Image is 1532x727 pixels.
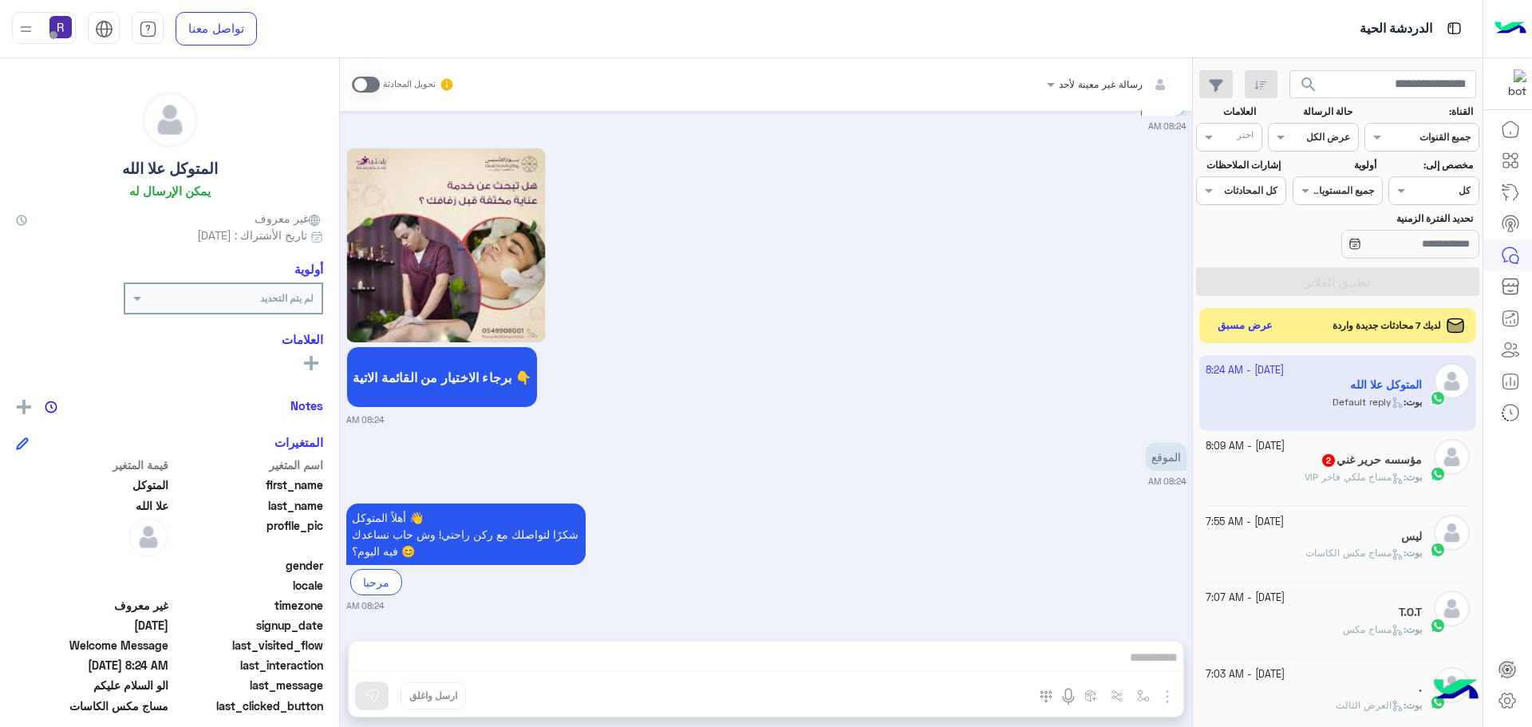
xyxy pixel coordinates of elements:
[132,12,164,45] a: tab
[1391,158,1473,172] label: مخصص إلى:
[16,19,36,39] img: profile
[16,497,168,514] span: علا الله
[1305,471,1404,483] span: مساج ملكي فاخر VIP
[17,400,31,414] img: add
[16,476,168,493] span: المتوكل
[172,557,324,574] span: gender
[260,292,314,304] b: لم يتم التحديد
[346,413,385,426] small: 08:24 AM
[1444,18,1464,38] img: tab
[16,557,168,574] span: null
[16,617,168,634] span: 2025-06-07T04:55:21.448Z
[16,577,168,594] span: null
[1198,105,1256,119] label: العلامات
[1059,78,1143,90] span: رسالة غير معينة لأحد
[274,435,323,449] h6: المتغيرات
[172,597,324,614] span: timezone
[294,262,323,276] h6: أولوية
[1430,466,1446,482] img: WhatsApp
[172,517,324,554] span: profile_pic
[346,599,385,612] small: 08:24 AM
[16,697,168,714] span: مساج مكس الكاسات
[172,577,324,594] span: locale
[1399,606,1422,619] h5: T.O.T
[1430,618,1446,634] img: WhatsApp
[1404,623,1422,635] b: :
[346,504,586,565] p: 18/9/2025, 8:24 AM
[1206,439,1285,454] small: [DATE] - 8:09 AM
[1148,475,1187,488] small: 08:24 AM
[1336,699,1404,711] span: العرض الثالث
[172,637,324,654] span: last_visited_flow
[139,20,157,38] img: tab
[290,398,323,413] h6: Notes
[16,657,168,674] span: 2025-09-18T05:24:22.2571229Z
[143,93,197,147] img: defaultAdmin.png
[383,78,436,91] small: تحويل المحادثة
[1404,471,1422,483] b: :
[1401,530,1422,543] h5: ليس
[1322,454,1335,467] span: 2
[1299,75,1318,94] span: search
[172,456,324,473] span: اسم المتغير
[1434,591,1470,626] img: defaultAdmin.png
[49,16,72,38] img: userImage
[1270,105,1352,119] label: حالة الرسالة
[1148,120,1187,132] small: 08:24 AM
[1333,318,1441,333] span: لديك 7 محادثات جديدة واردة
[172,476,324,493] span: first_name
[1305,547,1404,559] span: مساج مكس الكاسات
[1434,515,1470,551] img: defaultAdmin.png
[176,12,257,45] a: تواصل معنا
[350,569,402,595] div: مرحبا
[197,227,307,243] span: تاريخ الأشتراك : [DATE]
[1404,699,1422,711] b: :
[353,369,531,385] span: برجاء الاختيار من القائمة الاتية 👇
[1419,682,1422,695] h5: .
[1198,158,1280,172] label: إشارات الملاحظات
[1294,158,1376,172] label: أولوية
[1367,105,1474,119] label: القناة:
[16,332,323,346] h6: العلامات
[1430,542,1446,558] img: WhatsApp
[1434,439,1470,475] img: defaultAdmin.png
[1404,547,1422,559] b: :
[1289,70,1329,105] button: search
[172,657,324,674] span: last_interaction
[1406,699,1422,711] span: بوت
[1406,623,1422,635] span: بوت
[1343,623,1404,635] span: مساج مكس
[1237,128,1256,146] div: اختر
[16,677,168,693] span: الو السلام عليكم
[95,20,113,38] img: tab
[1206,667,1285,682] small: [DATE] - 7:03 AM
[1360,18,1432,40] p: الدردشة الحية
[1206,515,1284,530] small: [DATE] - 7:55 AM
[129,184,211,198] h6: يمكن الإرسال له
[1321,453,1422,467] h5: مؤسسه حرير غني
[16,456,168,473] span: قيمة المتغير
[1406,547,1422,559] span: بوت
[1206,591,1285,606] small: [DATE] - 7:07 AM
[1146,443,1187,471] p: 18/9/2025, 8:24 AM
[1494,12,1526,45] img: Logo
[1428,663,1484,719] img: hulul-logo.png
[1211,314,1280,338] button: عرض مسبق
[45,401,57,413] img: notes
[16,597,168,614] span: غير معروف
[172,697,324,714] span: last_clicked_button
[1498,69,1526,98] img: 322853014244696
[1294,211,1473,226] label: تحديد الفترة الزمنية
[346,148,547,342] img: Q2FwdHVyZSAoMykucG5n.png
[1196,267,1479,296] button: تطبيق الفلاتر
[16,637,168,654] span: Welcome Message
[172,677,324,693] span: last_message
[255,210,323,227] span: غير معروف
[128,517,168,557] img: defaultAdmin.png
[172,497,324,514] span: last_name
[1406,471,1422,483] span: بوت
[172,617,324,634] span: signup_date
[401,682,466,709] button: ارسل واغلق
[122,160,218,178] h5: المتوكل علا الله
